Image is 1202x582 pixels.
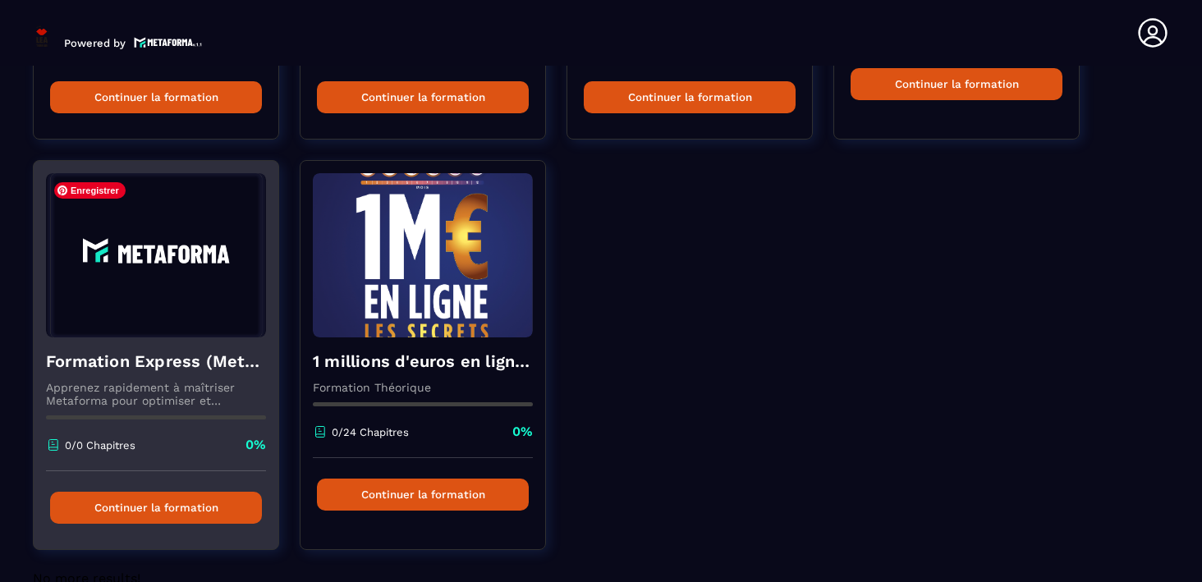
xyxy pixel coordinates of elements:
[65,439,135,451] p: 0/0 Chapitres
[54,182,126,199] span: Enregistrer
[584,81,796,113] button: Continuer la formation
[46,350,266,373] h4: Formation Express (Metaforma)
[512,423,533,441] p: 0%
[317,81,529,113] button: Continuer la formation
[317,479,529,511] button: Continuer la formation
[313,173,533,337] img: formation-background
[313,381,533,394] p: Formation Théorique
[332,426,409,438] p: 0/24 Chapitres
[33,23,52,49] img: logo-branding
[50,81,262,113] button: Continuer la formation
[851,68,1062,100] button: Continuer la formation
[46,173,266,337] img: formation-background
[64,37,126,49] p: Powered by
[134,35,203,49] img: logo
[50,492,262,524] button: Continuer la formation
[33,160,300,571] a: formation-backgroundFormation Express (Metaforma)Apprenez rapidement à maîtriser Metaforma pour o...
[300,160,567,571] a: formation-background1 millions d'euros en ligne les secretsFormation Théorique0/24 Chapitres0%Con...
[245,436,266,454] p: 0%
[313,350,533,373] h4: 1 millions d'euros en ligne les secrets
[46,381,266,407] p: Apprenez rapidement à maîtriser Metaforma pour optimiser et automatiser votre business. 🚀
